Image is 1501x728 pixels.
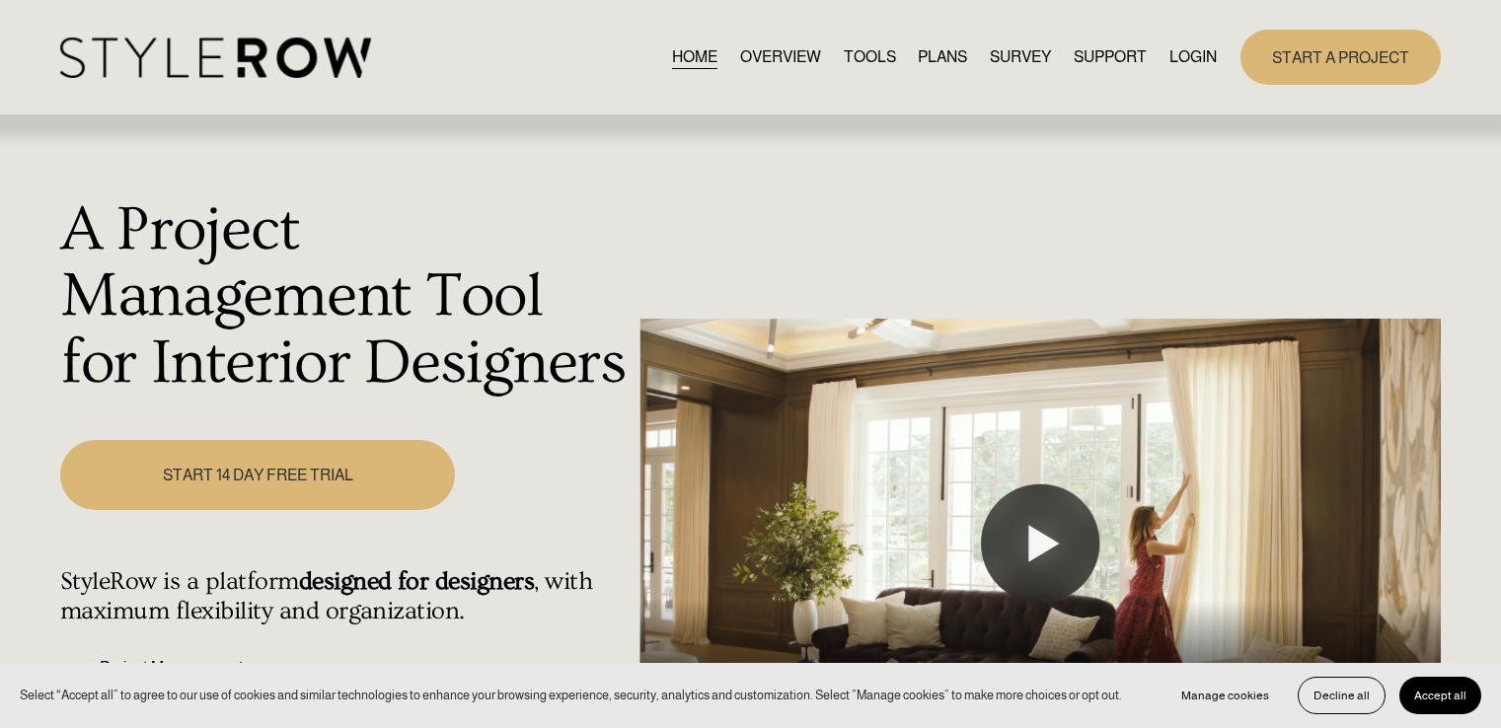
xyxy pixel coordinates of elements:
span: SUPPORT [1074,45,1147,69]
a: SURVEY [990,43,1051,70]
a: START 14 DAY FREE TRIAL [60,440,455,510]
a: PLANS [918,43,967,70]
button: Decline all [1298,677,1386,714]
h1: A Project Management Tool for Interior Designers [60,197,630,398]
strong: designed for designers [299,567,535,596]
a: OVERVIEW [740,43,821,70]
a: TOOLS [844,43,896,70]
span: Decline all [1313,689,1370,702]
p: Select “Accept all” to agree to our use of cookies and similar technologies to enhance your brows... [20,686,1122,704]
a: START A PROJECT [1240,30,1441,84]
span: Accept all [1414,689,1466,702]
span: Manage cookies [1181,689,1269,702]
img: StyleRow [60,37,371,78]
button: Manage cookies [1166,677,1284,714]
a: HOME [672,43,717,70]
h4: StyleRow is a platform , with maximum flexibility and organization. [60,567,630,626]
a: folder dropdown [1074,43,1147,70]
p: Project Management [100,656,630,680]
button: Play [981,484,1099,603]
button: Accept all [1399,677,1481,714]
a: LOGIN [1169,43,1217,70]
